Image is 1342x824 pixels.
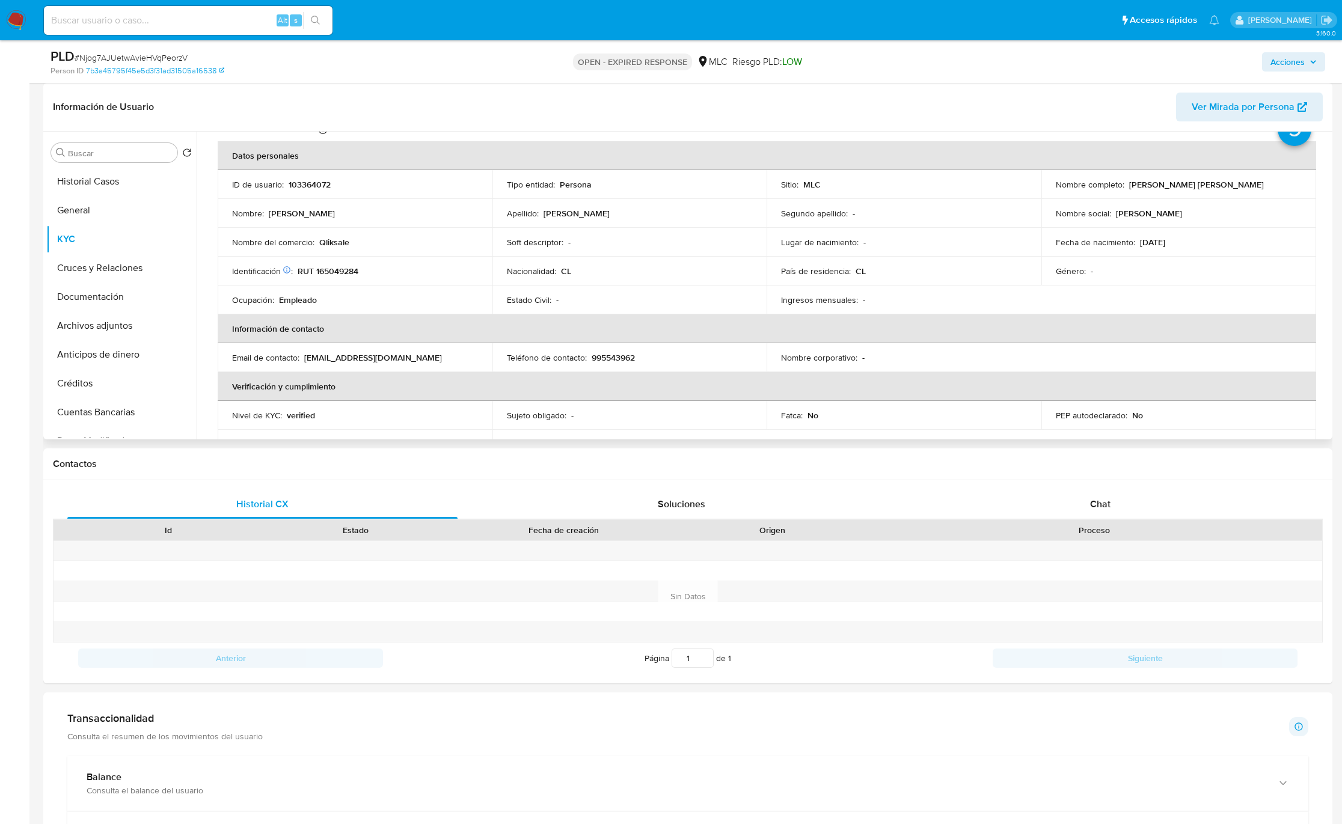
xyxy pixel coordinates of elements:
b: Person ID [51,66,84,76]
h1: Información de Usuario [53,101,154,113]
p: Nombre del comercio : [232,237,314,248]
p: Persona [560,179,592,190]
p: [EMAIL_ADDRESS][DOMAIN_NAME] [304,352,442,363]
p: CL [561,266,571,276]
p: Nombre : [232,208,264,219]
p: MLC [803,179,821,190]
p: Qliksale [319,237,349,248]
p: Sitio : [781,179,798,190]
p: PEP autodeclarado : [1056,410,1127,421]
b: PLD [51,46,75,66]
span: LOW [782,55,802,69]
p: - [568,237,571,248]
button: Ver Mirada por Persona [1176,93,1323,121]
span: # Njog7AJUetwAvieHVqPeorzV [75,52,188,64]
p: - [1091,266,1093,276]
span: Chat [1090,497,1111,511]
p: [PERSON_NAME] [1116,208,1182,219]
p: [PERSON_NAME] [PERSON_NAME] [1129,179,1264,190]
span: 3.160.0 [1316,28,1336,38]
span: s [294,14,298,26]
p: Empleado [279,295,317,305]
input: Buscar [68,148,173,159]
span: Soluciones [658,497,705,511]
p: [PERSON_NAME] [544,208,610,219]
button: Archivos adjuntos [46,311,197,340]
p: nicolas.luzardo@mercadolibre.com [1248,14,1316,26]
span: Acciones [1270,52,1305,72]
p: Segundo apellido : [781,208,848,219]
p: Ingresos mensuales : [781,295,858,305]
th: Datos personales [218,141,1316,170]
p: País de residencia : [781,266,851,276]
span: Ver Mirada por Persona [1192,93,1295,121]
p: Estado Civil : [507,295,551,305]
p: [DATE] [1140,237,1165,248]
p: - [556,295,559,305]
span: Accesos rápidos [1130,14,1197,26]
p: Ocupación : [232,295,274,305]
button: Anticipos de dinero [46,340,197,369]
p: Actualizado hace 5 meses [218,123,315,135]
p: Fecha de nacimiento : [1056,237,1135,248]
button: KYC [46,225,197,254]
button: Documentación [46,282,197,311]
p: - [610,439,612,450]
p: Nombre corporativo : [781,352,857,363]
span: 1 [728,652,731,664]
button: Buscar [56,148,66,157]
p: - [862,352,865,363]
p: - [571,410,574,421]
p: Apellido : [507,208,539,219]
p: CL [856,266,866,276]
p: Nacionalidad : [507,266,556,276]
p: Nombre social : [1056,208,1111,219]
div: Proceso [874,524,1314,536]
div: MLC [697,55,728,69]
button: General [46,196,197,225]
p: Lugar de nacimiento : [781,237,859,248]
p: Sujeto obligado : [507,410,566,421]
button: Datos Modificados [46,427,197,456]
div: Id [83,524,253,536]
button: Créditos [46,369,197,398]
p: Tipo entidad : [507,179,555,190]
p: Fatca : [781,410,803,421]
button: search-icon [303,12,328,29]
a: Salir [1320,14,1333,26]
p: OPEN - EXPIRED RESPONSE [573,53,692,70]
p: Teléfono de contacto : [507,352,587,363]
p: ID de usuario : [232,179,284,190]
span: Historial CX [236,497,289,511]
p: PEP confirmado : [232,439,302,450]
span: Página de [645,649,731,668]
p: Soft descriptor : [507,237,563,248]
button: Historial Casos [46,167,197,196]
input: Buscar usuario o caso... [44,13,332,28]
p: [PERSON_NAME] [269,208,335,219]
p: - [863,237,866,248]
p: Nivel de KYC : [232,410,282,421]
a: 7b3a45795f45e5d3f31ad31505a16538 [86,66,224,76]
a: Notificaciones [1209,15,1219,25]
p: No [1132,410,1143,421]
p: - [853,208,855,219]
p: Género : [1056,266,1086,276]
button: Acciones [1262,52,1325,72]
p: verified [287,410,315,421]
p: No [807,410,818,421]
button: Anterior [78,649,383,668]
span: Riesgo PLD: [732,55,802,69]
p: No [307,439,318,450]
p: Tipo de Confirmación PEP : [507,439,605,450]
button: Cuentas Bancarias [46,398,197,427]
div: Estado [270,524,440,536]
p: Identificación : [232,266,293,276]
p: 995543962 [592,352,635,363]
button: Siguiente [993,649,1298,668]
button: Volver al orden por defecto [182,148,192,161]
th: Verificación y cumplimiento [218,372,1316,401]
p: RUT 165049284 [298,266,358,276]
p: Email de contacto : [232,352,299,363]
th: Información de contacto [218,314,1316,343]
